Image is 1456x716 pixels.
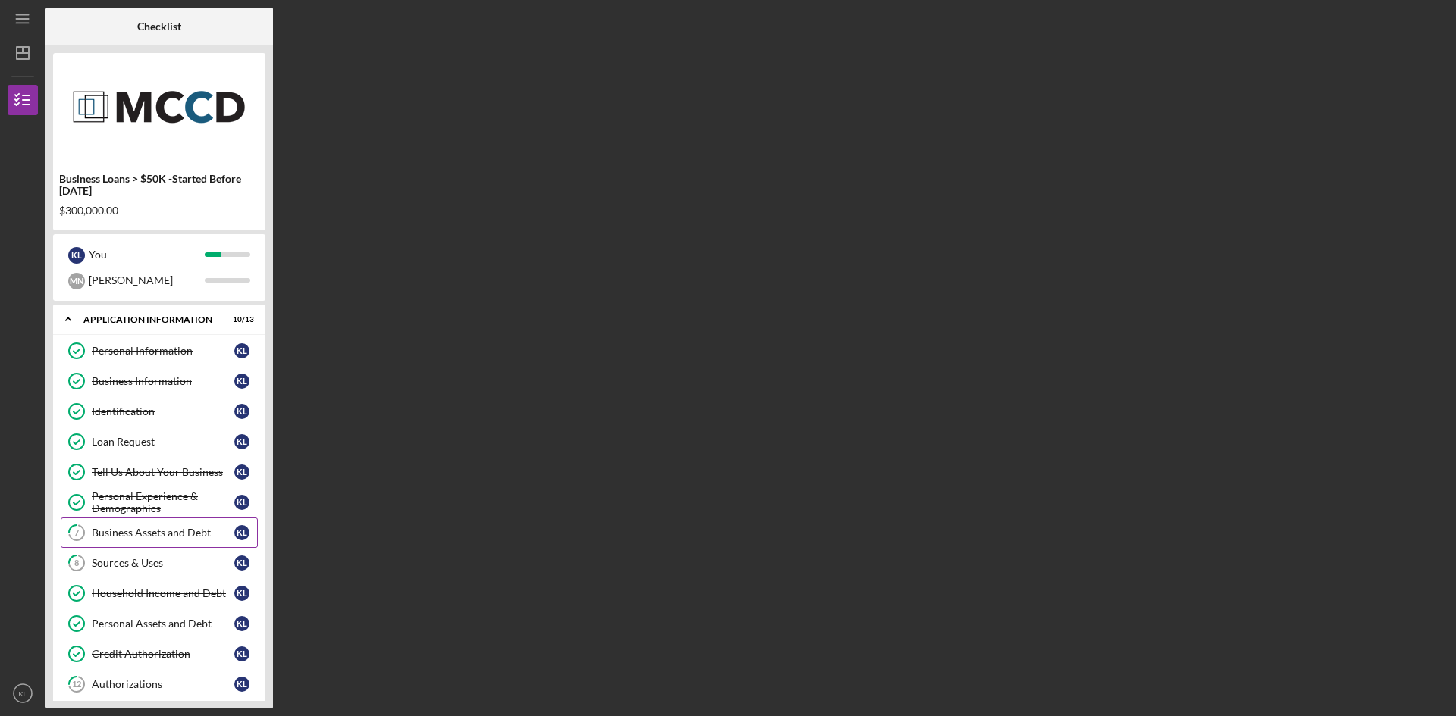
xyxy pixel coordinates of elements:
[83,315,216,324] div: Application Information
[53,61,265,152] img: Product logo
[8,678,38,708] button: KL
[234,616,249,631] div: K L
[92,405,234,417] div: Identification
[61,336,258,366] a: Personal InformationKL
[18,689,27,698] text: KL
[89,242,205,267] div: You
[59,205,259,217] div: $300,000.00
[61,578,258,608] a: Household Income and DebtKL
[61,639,258,669] a: Credit AuthorizationKL
[234,464,249,480] div: K L
[92,678,234,690] div: Authorizations
[92,436,234,448] div: Loan Request
[68,247,85,264] div: K L
[234,586,249,601] div: K L
[137,20,181,33] b: Checklist
[61,669,258,699] a: 12AuthorizationsKL
[61,396,258,427] a: IdentificationKL
[68,273,85,289] div: M N
[92,557,234,569] div: Sources & Uses
[92,618,234,630] div: Personal Assets and Debt
[234,343,249,358] div: K L
[72,680,81,689] tspan: 12
[92,587,234,599] div: Household Income and Debt
[92,345,234,357] div: Personal Information
[89,267,205,293] div: [PERSON_NAME]
[234,495,249,510] div: K L
[61,548,258,578] a: 8Sources & UsesKL
[92,648,234,660] div: Credit Authorization
[61,608,258,639] a: Personal Assets and DebtKL
[92,466,234,478] div: Tell Us About Your Business
[234,525,249,540] div: K L
[74,528,80,538] tspan: 7
[234,434,249,449] div: K L
[61,366,258,396] a: Business InformationKL
[61,457,258,487] a: Tell Us About Your BusinessKL
[59,173,259,197] div: Business Loans > $50K -Started Before [DATE]
[92,527,234,539] div: Business Assets and Debt
[74,558,79,568] tspan: 8
[61,427,258,457] a: Loan RequestKL
[61,487,258,517] a: Personal Experience & DemographicsKL
[234,404,249,419] div: K L
[234,646,249,661] div: K L
[61,517,258,548] a: 7Business Assets and DebtKL
[234,677,249,692] div: K L
[234,374,249,389] div: K L
[92,490,234,514] div: Personal Experience & Demographics
[227,315,254,324] div: 10 / 13
[234,555,249,571] div: K L
[92,375,234,387] div: Business Information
